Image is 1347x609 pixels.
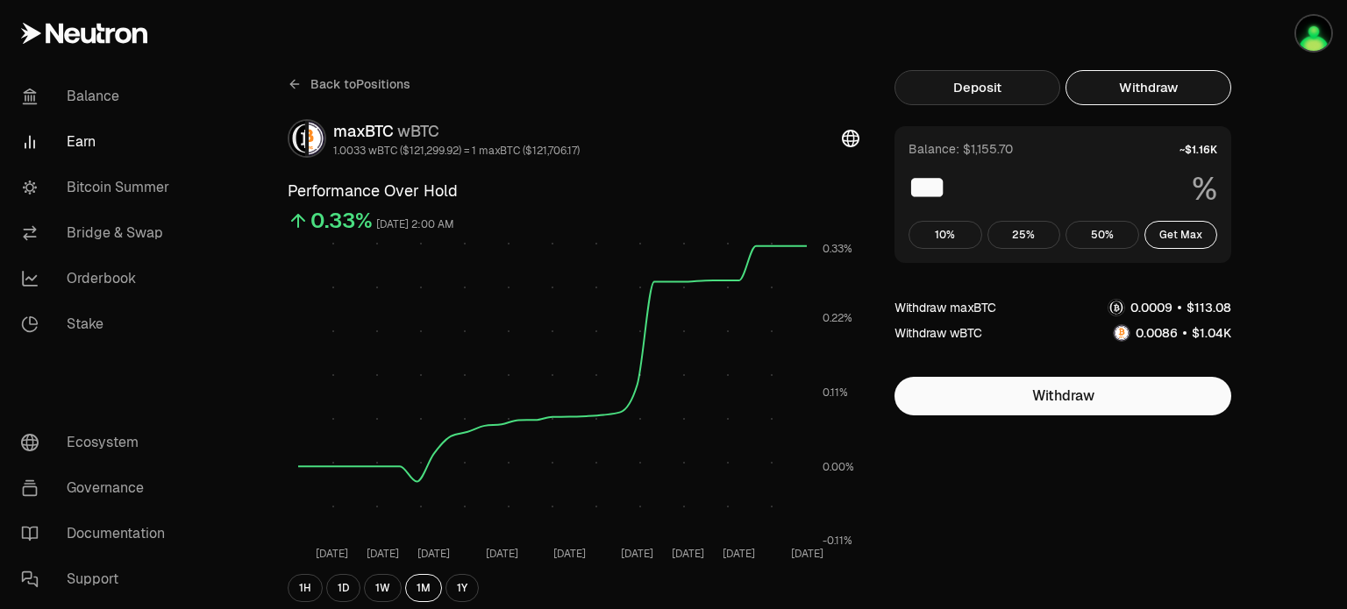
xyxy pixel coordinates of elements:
span: Back to Positions [310,75,410,93]
tspan: [DATE] [367,547,399,561]
tspan: 0.00% [823,460,854,474]
tspan: [DATE] [672,547,704,561]
tspan: [DATE] [621,547,653,561]
a: Documentation [7,511,189,556]
a: Bridge & Swap [7,210,189,256]
a: Ecosystem [7,420,189,465]
a: Support [7,556,189,602]
a: Orderbook [7,256,189,301]
button: 1H [288,574,323,602]
img: maxBTC Logo [1108,300,1124,315]
button: 1W [364,574,402,602]
button: Deposit [894,70,1060,105]
div: 1.0033 wBTC ($121,299.92) = 1 maxBTC ($121,706.17) [333,144,580,158]
button: 1M [405,574,442,602]
button: Withdraw [894,377,1231,415]
tspan: [DATE] [791,547,823,561]
tspan: 0.22% [823,311,852,325]
img: Ledger Cosmos 1 [1296,16,1331,51]
a: Governance [7,465,189,511]
a: Stake [7,301,189,347]
tspan: [DATE] [553,547,586,561]
tspan: [DATE] [316,547,348,561]
tspan: 0.33% [823,242,852,256]
div: Balance: $1,155.70 [909,140,1013,158]
button: 10% [909,221,982,249]
tspan: -0.11% [823,534,852,548]
div: Withdraw wBTC [894,324,982,342]
tspan: [DATE] [417,547,450,561]
span: % [1192,172,1217,207]
div: Withdraw maxBTC [894,299,996,316]
div: 0.33% [310,207,373,235]
button: Withdraw [1065,70,1231,105]
button: 25% [987,221,1061,249]
button: 1D [326,574,360,602]
button: 50% [1065,221,1139,249]
img: wBTC Logo [1114,325,1130,341]
button: Get Max [1144,221,1218,249]
span: wBTC [397,121,439,141]
div: maxBTC [333,119,580,144]
a: Balance [7,74,189,119]
a: Back toPositions [288,70,410,98]
tspan: [DATE] [723,547,755,561]
img: wBTC Logo [309,121,324,156]
button: 1Y [445,574,479,602]
a: Earn [7,119,189,165]
div: [DATE] 2:00 AM [376,215,454,235]
h3: Performance Over Hold [288,179,859,203]
tspan: 0.11% [823,386,848,400]
a: Bitcoin Summer [7,165,189,210]
img: maxBTC Logo [289,121,305,156]
tspan: [DATE] [486,547,518,561]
